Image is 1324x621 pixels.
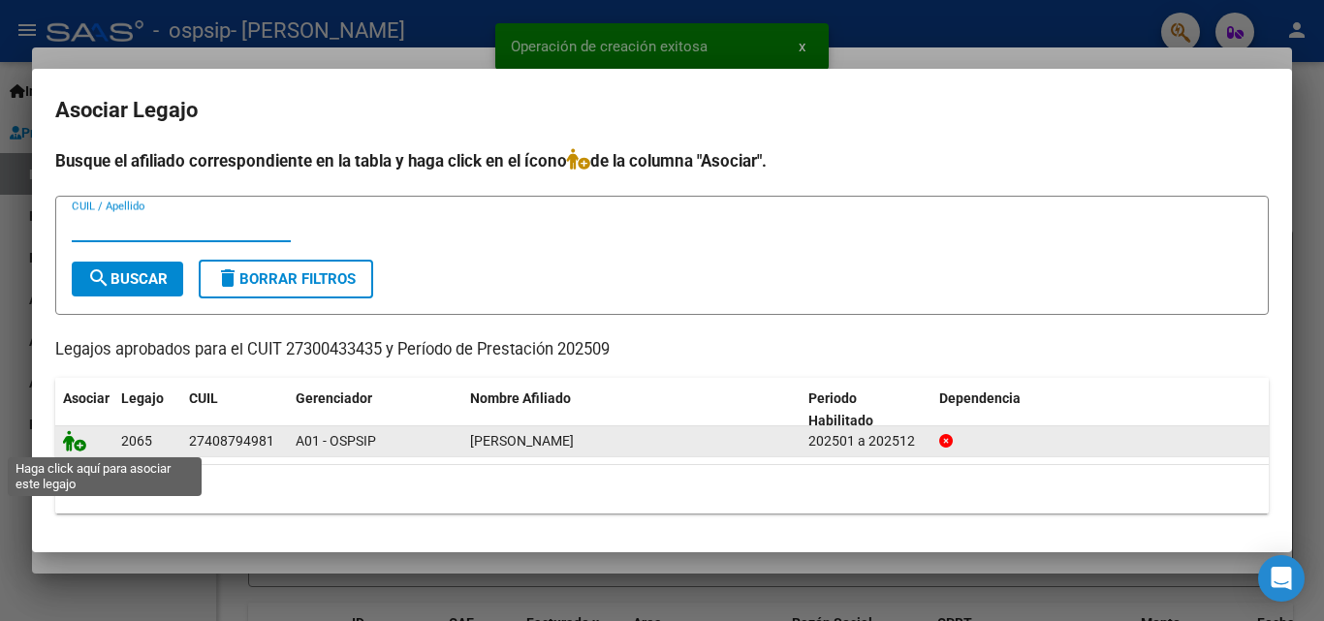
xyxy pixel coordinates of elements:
[189,390,218,406] span: CUIL
[121,390,164,406] span: Legajo
[216,270,356,288] span: Borrar Filtros
[72,262,183,296] button: Buscar
[1258,555,1305,602] div: Open Intercom Messenger
[181,378,288,442] datatable-header-cell: CUIL
[808,390,873,428] span: Periodo Habilitado
[296,433,376,449] span: A01 - OSPSIP
[113,378,181,442] datatable-header-cell: Legajo
[462,378,801,442] datatable-header-cell: Nombre Afiliado
[808,430,924,452] div: 202501 a 202512
[55,465,1269,513] div: 1 registros
[55,338,1269,362] p: Legajos aprobados para el CUIT 27300433435 y Período de Prestación 202509
[63,390,110,406] span: Asociar
[87,270,168,288] span: Buscar
[189,430,274,452] div: 27408794981
[199,260,373,298] button: Borrar Filtros
[121,433,152,449] span: 2065
[87,266,110,290] mat-icon: search
[470,390,571,406] span: Nombre Afiliado
[55,378,113,442] datatable-header-cell: Asociar
[216,266,239,290] mat-icon: delete
[55,148,1269,173] h4: Busque el afiliado correspondiente en la tabla y haga click en el ícono de la columna "Asociar".
[55,92,1269,129] h2: Asociar Legajo
[296,390,372,406] span: Gerenciador
[801,378,931,442] datatable-header-cell: Periodo Habilitado
[931,378,1270,442] datatable-header-cell: Dependencia
[939,390,1021,406] span: Dependencia
[470,433,574,449] span: GONZALEZ KATHERINE DAIANA
[288,378,462,442] datatable-header-cell: Gerenciador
